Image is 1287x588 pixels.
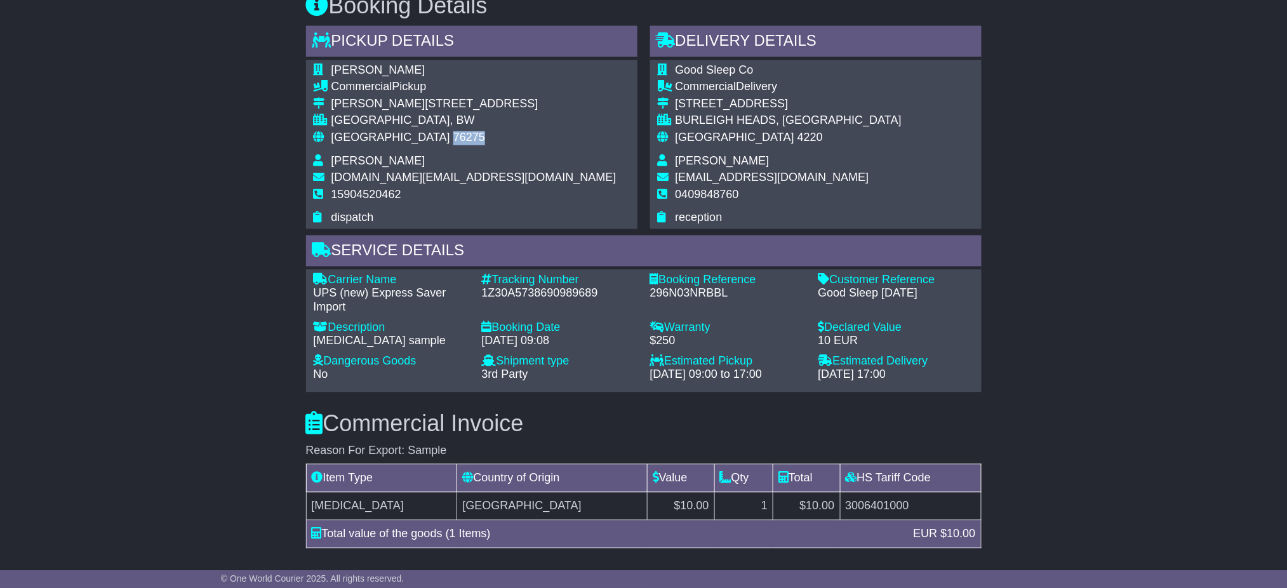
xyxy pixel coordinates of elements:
[650,335,806,349] div: $250
[331,189,401,201] span: 15904520462
[797,131,823,144] span: 4220
[818,274,974,288] div: Customer Reference
[818,287,974,301] div: Good Sleep [DATE]
[314,274,469,288] div: Carrier Name
[482,368,528,381] span: 3rd Party
[818,368,974,382] div: [DATE] 17:00
[314,368,328,381] span: No
[676,98,902,112] div: [STREET_ADDRESS]
[840,465,981,493] td: HS Tariff Code
[714,465,773,493] td: Qty
[818,321,974,335] div: Declared Value
[331,131,450,144] span: [GEOGRAPHIC_DATA]
[650,26,982,60] div: Delivery Details
[650,287,806,301] div: 296N03NRBBL
[331,81,392,93] span: Commercial
[331,98,617,112] div: [PERSON_NAME][STREET_ADDRESS]
[314,355,469,369] div: Dangerous Goods
[714,493,773,521] td: 1
[482,287,637,301] div: 1Z30A5738690989689
[331,171,617,184] span: [DOMAIN_NAME][EMAIL_ADDRESS][DOMAIN_NAME]
[457,465,648,493] td: Country of Origin
[331,114,617,128] div: [GEOGRAPHIC_DATA], BW
[648,493,715,521] td: $10.00
[482,321,637,335] div: Booking Date
[650,368,806,382] div: [DATE] 09:00 to 17:00
[676,131,794,144] span: [GEOGRAPHIC_DATA]
[331,155,425,168] span: [PERSON_NAME]
[482,355,637,369] div: Shipment type
[676,211,723,224] span: reception
[306,465,457,493] td: Item Type
[676,114,902,128] div: BURLEIGH HEADS, [GEOGRAPHIC_DATA]
[314,287,469,314] div: UPS (new) Express Saver Import
[331,64,425,77] span: [PERSON_NAME]
[650,355,806,369] div: Estimated Pickup
[482,274,637,288] div: Tracking Number
[331,211,374,224] span: dispatch
[314,335,469,349] div: [MEDICAL_DATA] sample
[306,236,982,270] div: Service Details
[457,493,648,521] td: [GEOGRAPHIC_DATA]
[676,81,902,95] div: Delivery
[648,465,715,493] td: Value
[773,465,840,493] td: Total
[305,526,907,543] div: Total value of the goods (1 Items)
[840,493,981,521] td: 3006401000
[331,81,617,95] div: Pickup
[818,335,974,349] div: 10 EUR
[306,26,637,60] div: Pickup Details
[482,335,637,349] div: [DATE] 09:08
[650,321,806,335] div: Warranty
[306,493,457,521] td: [MEDICAL_DATA]
[676,155,770,168] span: [PERSON_NAME]
[314,321,469,335] div: Description
[907,526,982,543] div: EUR $10.00
[676,189,739,201] span: 0409848760
[676,171,869,184] span: [EMAIL_ADDRESS][DOMAIN_NAME]
[773,493,840,521] td: $10.00
[676,81,737,93] span: Commercial
[306,444,982,458] div: Reason For Export: Sample
[453,131,485,144] span: 76275
[676,64,754,77] span: Good Sleep Co
[221,573,404,584] span: © One World Courier 2025. All rights reserved.
[818,355,974,369] div: Estimated Delivery
[650,274,806,288] div: Booking Reference
[306,411,982,437] h3: Commercial Invoice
